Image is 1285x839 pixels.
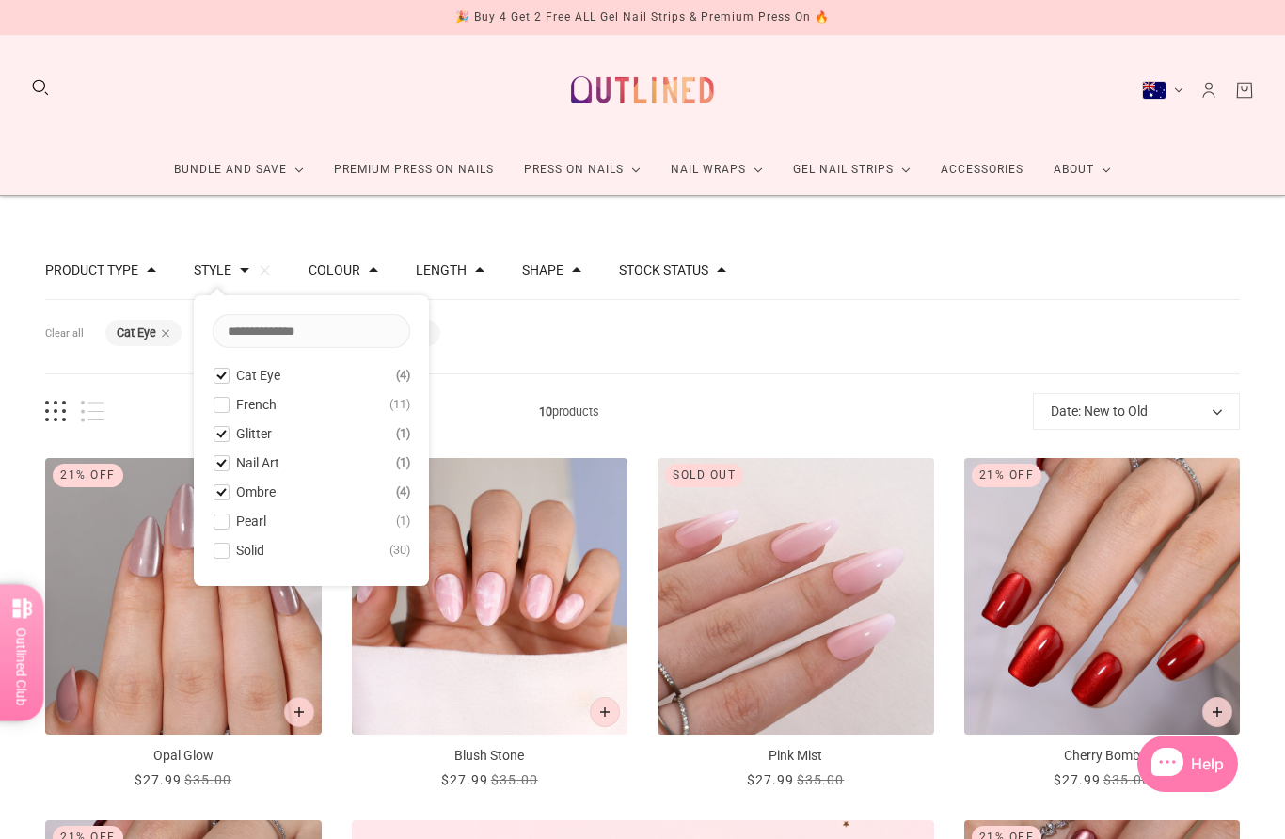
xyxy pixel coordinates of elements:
a: Cart [1234,80,1255,101]
span: $35.00 [184,772,231,787]
p: Opal Glow [45,746,322,766]
span: Pearl [236,514,266,529]
span: Cat Eye [236,368,280,383]
span: $35.00 [491,772,538,787]
span: $27.99 [441,772,488,787]
button: Filter by Style [194,263,231,277]
span: Nail Art [236,455,279,470]
div: 🎉 Buy 4 Get 2 Free ALL Gel Nail Strips & Premium Press On 🔥 [455,8,830,27]
a: Account [1198,80,1219,101]
button: Solid 30 [213,539,410,562]
button: Ombre 4 [213,481,410,503]
button: Add to cart [590,697,620,727]
span: 4 [396,364,410,387]
span: French [236,397,277,412]
a: Blush Stone [352,458,628,790]
b: 10 [539,404,552,419]
button: Filter by Stock status [619,263,708,277]
a: Accessories [926,145,1039,195]
button: Australia [1142,81,1183,100]
span: $35.00 [1103,772,1150,787]
p: Pink Mist [658,746,934,766]
b: Cat Eye [117,325,156,340]
button: Date: New to Old [1033,393,1240,430]
a: Nail Wraps [656,145,778,195]
span: 30 [389,539,410,562]
button: List view [81,401,104,422]
span: Ombre [236,484,276,499]
button: Filter by Colour [309,263,360,277]
a: Pink Mist [658,458,934,790]
span: products [104,402,1033,421]
button: Nail Art 1 [213,451,410,474]
button: Glitter 1 [213,422,410,445]
button: Clear filters by Style [259,264,271,277]
span: Solid [236,543,264,558]
span: Glitter [236,426,272,441]
button: Cat Eye [117,327,156,340]
div: Sold out [665,464,743,487]
button: Add to cart [1202,697,1232,727]
span: 1 [396,422,410,445]
button: Add to cart [284,697,314,727]
a: Cherry Bomb [964,458,1241,790]
a: Bundle and Save [159,145,319,195]
button: Filter by Shape [522,263,563,277]
a: About [1039,145,1126,195]
button: Cat Eye 4 [213,364,410,387]
span: 1 [396,510,410,532]
a: Outlined [560,50,725,130]
span: $27.99 [747,772,794,787]
p: Cherry Bomb [964,746,1241,766]
p: Blush Stone [352,746,628,766]
span: $27.99 [135,772,182,787]
span: 11 [389,393,410,416]
button: Filter by Length [416,263,467,277]
button: Pearl 1 [213,510,410,532]
span: 1 [396,451,410,474]
span: 4 [396,481,410,503]
button: French 11 [213,393,410,416]
a: Premium Press On Nails [319,145,509,195]
a: Opal Glow [45,458,322,790]
a: Press On Nails [509,145,656,195]
button: Search [30,77,51,98]
button: Filter by Product type [45,263,138,277]
span: $35.00 [797,772,844,787]
button: Grid view [45,401,66,422]
div: 21% Off [53,464,123,487]
button: Clear all filters [45,320,84,348]
span: $27.99 [1054,772,1101,787]
a: Gel Nail Strips [778,145,926,195]
div: 21% Off [972,464,1042,487]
